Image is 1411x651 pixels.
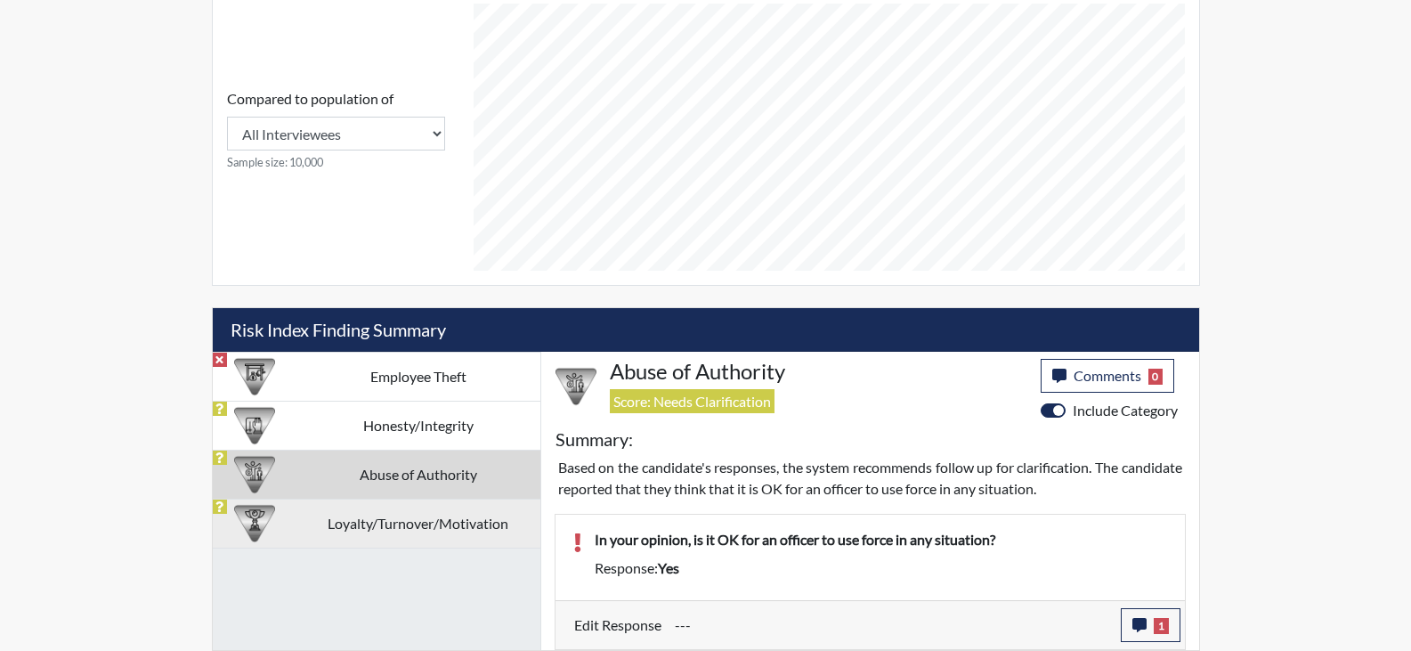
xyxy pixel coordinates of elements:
td: Employee Theft [296,352,540,401]
span: yes [658,559,679,576]
img: CATEGORY%20ICON-07.58b65e52.png [234,356,275,397]
small: Sample size: 10,000 [227,154,445,171]
span: 1 [1154,618,1169,634]
td: Honesty/Integrity [296,401,540,450]
button: Comments0 [1041,359,1175,393]
h5: Summary: [555,428,633,450]
div: Response: [581,557,1180,579]
h5: Risk Index Finding Summary [213,308,1199,352]
img: CATEGORY%20ICON-17.40ef8247.png [234,503,275,544]
td: Abuse of Authority [296,450,540,499]
label: Compared to population of [227,88,393,110]
button: 1 [1121,608,1180,642]
td: Loyalty/Turnover/Motivation [296,499,540,548]
img: CATEGORY%20ICON-11.a5f294f4.png [234,405,275,446]
img: CATEGORY%20ICON-01.94e51fac.png [234,454,275,495]
img: CATEGORY%20ICON-01.94e51fac.png [555,366,596,407]
label: Edit Response [574,608,661,642]
div: Update the test taker's response, the change might impact the score [661,608,1121,642]
span: 0 [1148,369,1164,385]
p: Based on the candidate's responses, the system recommends follow up for clarification. The candid... [558,457,1182,500]
h4: Abuse of Authority [610,359,1027,385]
span: Comments [1074,367,1141,384]
label: Include Category [1073,400,1178,421]
div: Consistency Score comparison among population [227,88,445,171]
p: In your opinion, is it OK for an officer to use force in any situation? [595,529,1167,550]
span: Score: Needs Clarification [610,389,774,413]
